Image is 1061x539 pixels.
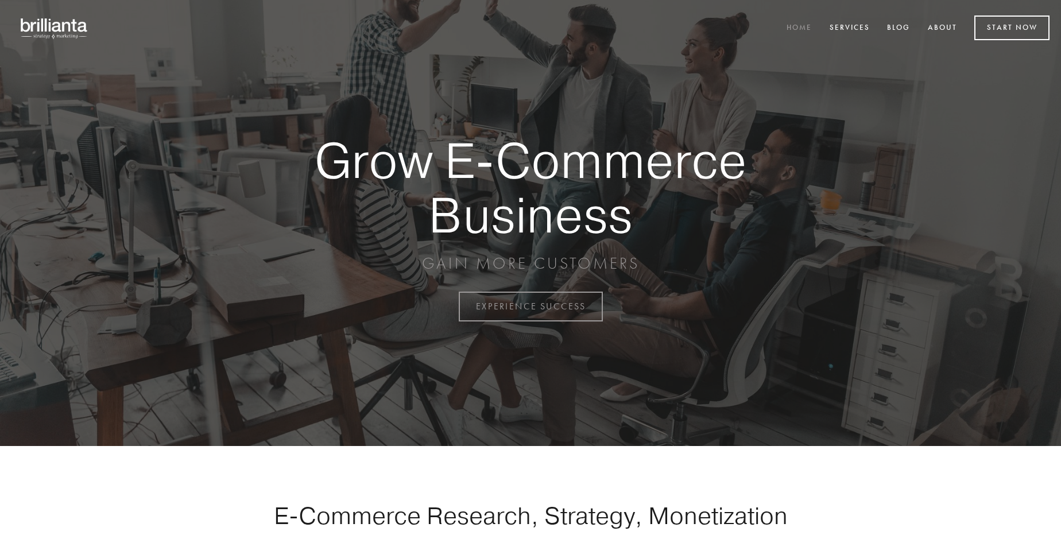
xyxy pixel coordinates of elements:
a: EXPERIENCE SUCCESS [459,292,603,321]
strong: Grow E-Commerce Business [274,133,787,242]
p: GAIN MORE CUSTOMERS [274,253,787,274]
a: Start Now [974,15,1050,40]
a: Blog [880,19,917,38]
a: Services [822,19,877,38]
a: Home [779,19,819,38]
a: About [920,19,965,38]
img: brillianta - research, strategy, marketing [11,11,98,45]
h1: E-Commerce Research, Strategy, Monetization [238,501,823,530]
